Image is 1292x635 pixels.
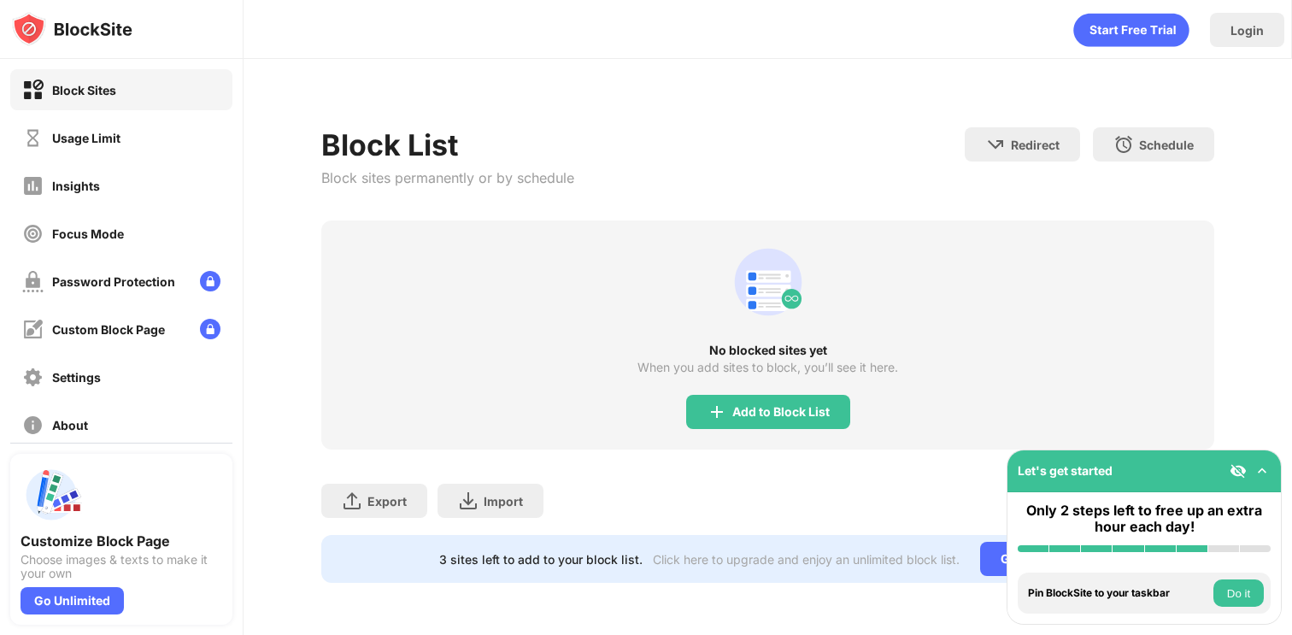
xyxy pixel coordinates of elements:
[1011,138,1060,152] div: Redirect
[52,226,124,241] div: Focus Mode
[21,464,82,526] img: push-custom-page.svg
[22,367,44,388] img: settings-off.svg
[12,12,132,46] img: logo-blocksite.svg
[22,415,44,436] img: about-off.svg
[637,361,898,374] div: When you add sites to block, you’ll see it here.
[367,494,407,509] div: Export
[22,223,44,244] img: focus-off.svg
[321,169,574,186] div: Block sites permanently or by schedule
[1230,462,1247,479] img: eye-not-visible.svg
[22,271,44,292] img: password-protection-off.svg
[1230,23,1264,38] div: Login
[1254,462,1271,479] img: omni-setup-toggle.svg
[22,175,44,197] img: insights-off.svg
[52,83,116,97] div: Block Sites
[439,552,643,567] div: 3 sites left to add to your block list.
[484,494,523,509] div: Import
[200,319,220,339] img: lock-menu.svg
[22,79,44,101] img: block-on.svg
[21,553,222,580] div: Choose images & texts to make it your own
[21,532,222,550] div: Customize Block Page
[727,241,809,323] div: animation
[1018,463,1113,478] div: Let's get started
[52,179,100,193] div: Insights
[1028,587,1209,599] div: Pin BlockSite to your taskbar
[980,542,1097,576] div: Go Unlimited
[22,319,44,340] img: customize-block-page-off.svg
[200,271,220,291] img: lock-menu.svg
[732,405,830,419] div: Add to Block List
[52,370,101,385] div: Settings
[653,552,960,567] div: Click here to upgrade and enjoy an unlimited block list.
[22,127,44,149] img: time-usage-off.svg
[321,344,1215,357] div: No blocked sites yet
[1213,579,1264,607] button: Do it
[1073,13,1189,47] div: animation
[52,131,120,145] div: Usage Limit
[321,127,574,162] div: Block List
[1139,138,1194,152] div: Schedule
[21,587,124,614] div: Go Unlimited
[1018,503,1271,535] div: Only 2 steps left to free up an extra hour each day!
[52,274,175,289] div: Password Protection
[52,418,88,432] div: About
[52,322,165,337] div: Custom Block Page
